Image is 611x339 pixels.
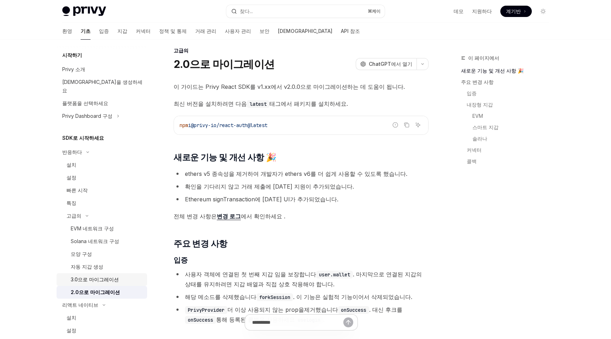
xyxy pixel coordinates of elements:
[174,152,276,162] font: 새로운 기능 및 개선 사항 🎉
[174,239,227,249] font: 주요 변경 사항
[71,264,103,270] font: 자동 지갑 생성
[174,47,188,53] font: 고급의
[99,28,109,34] font: 입증
[99,23,109,40] a: 입증
[66,213,81,219] font: 고급의
[62,79,142,93] font: [DEMOGRAPHIC_DATA]을 생성하세요
[57,184,147,197] a: 빠른 시작
[269,100,348,107] font: 태그에서 패키지를 설치하세요.
[57,311,147,324] a: 설치
[62,28,72,34] font: 환영
[260,28,269,34] font: 보안
[57,159,147,171] a: 설치
[62,149,82,155] font: 반응하다
[57,97,147,110] a: 플랫폼을 선택하세요
[57,110,147,122] button: Privy Dashboard 섹션 구성 전환
[174,58,274,70] font: 2.0으로 마이그레이션
[191,122,267,128] span: @privy-io/react-auth@latest
[185,271,316,278] font: 사용자 객체에 연결된 첫 번째 지갑 임을 보장합니다
[62,52,82,58] font: 시작하기
[62,302,98,308] font: 리액트 네이티브
[338,306,369,314] code: onSuccess
[260,23,269,40] a: 보안
[71,276,119,282] font: 3.0으로 마이그레이션
[217,213,241,220] a: 변경 로그
[472,124,499,130] font: 스마트 지갑
[57,76,147,97] a: [DEMOGRAPHIC_DATA]을 생성하세요
[341,28,360,34] font: API 참조
[225,23,251,40] a: 사용자 관리
[57,260,147,273] a: 자동 지갑 생성
[247,100,269,108] code: latest
[185,196,338,203] font: Ethereum signTransaction에 [DATE] UI가 추가되었습니다.
[461,65,554,76] a: 새로운 기능 및 개선 사항 🎉
[57,197,147,209] a: 특징
[188,122,191,128] span: i
[467,147,482,153] font: 커넥터
[57,299,147,311] button: React 네이티브 섹션 전환
[62,23,72,40] a: 환영
[368,8,372,14] font: ⌘
[66,187,88,193] font: 빠른 시작
[185,170,407,177] font: ethers v5 종속성을 제거하여 개발자가 ethers v6를 더 쉽게 사용할 수 있도록 했습니다.
[159,28,187,34] font: 정책 및 통제
[159,23,187,40] a: 정책 및 통제
[461,99,554,110] a: 내장형 지갑
[461,133,554,144] a: 솔라나
[57,273,147,286] a: 3.0으로 마이그레이션
[185,306,227,314] code: PrivyProvider
[174,83,405,90] font: 이 가이드는 Privy React SDK를 v1.xx에서 v2.0.0으로 마이그레이션하는 데 도움이 됩니다.
[369,306,402,313] font: . 대신 후크를
[461,68,524,74] font: 새로운 기능 및 개선 사항 🎉
[136,23,151,40] a: 커넥터
[472,113,483,119] font: EVM
[461,88,554,99] a: 입증
[71,225,114,231] font: EVM 네트워크 구성
[467,158,477,164] font: 콜백
[472,136,487,142] font: 솔라나
[227,306,304,313] font: 더 이상 사용되지 않는 prop을
[57,63,147,76] a: Privy 소개
[293,293,412,300] font: . 이 기능은 실험적 기능이어서 삭제되었습니다.
[117,28,127,34] font: 지갑
[66,327,76,333] font: 설정
[117,23,127,40] a: 지갑
[468,55,499,61] font: 이 페이지에서
[62,6,106,16] img: 밝은 로고
[57,146,147,159] button: React 섹션 전환
[413,120,423,130] button: AI에게 물어보세요
[278,28,332,34] font: [DEMOGRAPHIC_DATA]
[174,213,217,220] font: 전체 변경 사항은
[180,122,188,128] span: npm
[461,156,554,167] a: 콜백
[356,58,417,70] button: ChatGPT에서 열기
[369,61,412,67] font: ChatGPT에서 열기
[71,251,92,257] font: 모양 구성
[62,135,104,141] font: SDK로 시작하세요
[461,79,494,85] font: 주요 변경 사항
[57,235,147,248] a: Solana 네트워크 구성
[62,113,112,119] font: Privy Dashboard 구성
[81,28,91,34] font: 기초
[391,120,400,130] button: 잘못된 코드 신고
[341,23,360,40] a: API 참조
[195,28,216,34] font: 거래 관리
[461,144,554,156] a: 커넥터
[81,23,91,40] a: 기초
[402,120,411,130] button: 코드 블록의 내용을 복사하세요
[472,8,492,15] a: 지원하다
[62,100,108,106] font: 플랫폼을 선택하세요
[174,100,247,107] font: 최신 버전을 설치하려면 다음
[461,110,554,122] a: EVM
[71,289,120,295] font: 2.0으로 마이그레이션
[467,102,493,108] font: 내장형 지갑
[71,238,119,244] font: Solana 네트워크 구성
[472,8,492,14] font: 지원하다
[316,271,353,278] code: user.wallet
[66,174,76,180] font: 설정
[57,171,147,184] a: 설정
[185,183,354,190] font: 확인을 기다리지 않고 거래 제출에 [DATE] 지원이 추가되었습니다.
[372,8,380,14] font: 케이
[252,315,343,330] input: 질문을 하세요...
